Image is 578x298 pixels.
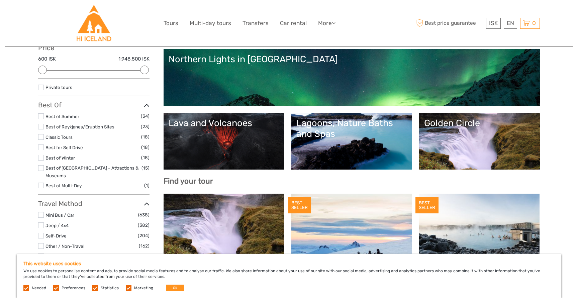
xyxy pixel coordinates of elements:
[504,18,517,29] div: EN
[296,118,407,139] div: Lagoons, Nature Baths and Spas
[415,197,439,214] div: BEST SELLER
[138,232,150,239] span: (204)
[45,212,74,218] a: Mini Bus / Car
[288,197,311,214] div: BEST SELLER
[318,18,335,28] a: More
[9,12,76,17] p: We're away right now. Please check back later!
[77,10,85,18] button: Open LiveChat chat widget
[45,183,82,188] a: Best of Multi-Day
[138,221,150,229] span: (382)
[45,243,84,249] a: Other / Non-Travel
[62,285,85,291] label: Preferences
[38,56,56,63] label: 600 ISK
[45,233,67,238] a: Self-Drive
[141,133,150,141] span: (18)
[45,114,79,119] a: Best of Summer
[296,118,407,165] a: Lagoons, Nature Baths and Spas
[45,85,72,90] a: Private tours
[141,154,150,162] span: (18)
[45,155,75,161] a: Best of Winter
[169,54,535,101] a: Northern Lights in [GEOGRAPHIC_DATA]
[23,261,555,267] h5: This website uses cookies
[424,118,535,128] div: Golden Circle
[134,285,153,291] label: Marketing
[169,54,535,65] div: Northern Lights in [GEOGRAPHIC_DATA]
[17,254,561,298] div: We use cookies to personalise content and ads, to provide social media features and to analyse ou...
[38,200,150,208] h3: Travel Method
[169,118,279,128] div: Lava and Volcanoes
[190,18,231,28] a: Multi-day tours
[38,44,150,52] h3: Price
[139,253,150,260] span: (114)
[280,18,307,28] a: Car rental
[243,18,269,28] a: Transfers
[45,134,73,140] a: Classic Tours
[141,164,150,172] span: (15)
[164,18,178,28] a: Tours
[45,223,69,228] a: Jeep / 4x4
[76,5,112,41] img: Hostelling International
[166,285,184,291] button: OK
[32,285,46,291] label: Needed
[118,56,150,63] label: 1.948.500 ISK
[424,118,535,165] a: Golden Circle
[139,242,150,250] span: (162)
[101,285,119,291] label: Statistics
[141,143,150,151] span: (18)
[45,254,54,259] a: Bus
[138,211,150,219] span: (638)
[144,182,150,189] span: (1)
[141,112,150,120] span: (34)
[414,18,484,29] span: Best price guarantee
[489,20,498,26] span: ISK
[531,20,537,26] span: 0
[45,124,114,129] a: Best of Reykjanes/Eruption Sites
[164,177,213,186] b: Find your tour
[38,101,150,109] h3: Best Of
[45,145,83,150] a: Best for Self Drive
[141,123,150,130] span: (23)
[169,118,279,165] a: Lava and Volcanoes
[45,165,138,178] a: Best of [GEOGRAPHIC_DATA] - Attractions & Museums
